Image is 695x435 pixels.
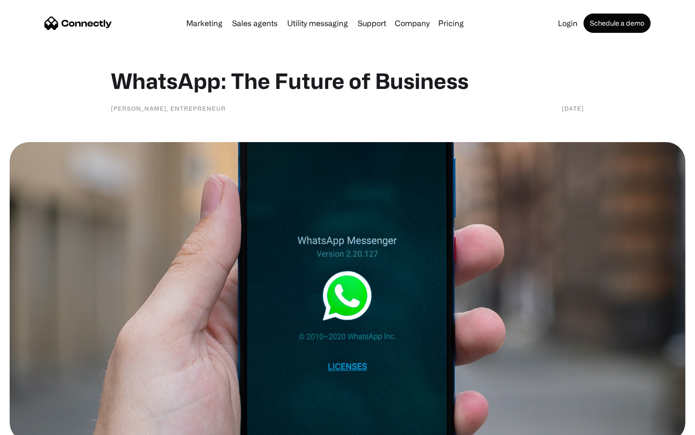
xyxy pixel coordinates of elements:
div: [DATE] [562,103,584,113]
a: Schedule a demo [584,14,651,33]
a: Marketing [182,19,226,27]
h1: WhatsApp: The Future of Business [111,68,584,94]
div: [PERSON_NAME], Entrepreneur [111,103,226,113]
a: Utility messaging [283,19,352,27]
aside: Language selected: English [10,418,58,432]
a: Pricing [434,19,468,27]
a: Sales agents [228,19,281,27]
a: Login [554,19,582,27]
a: Support [354,19,390,27]
ul: Language list [19,418,58,432]
div: Company [395,16,430,30]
